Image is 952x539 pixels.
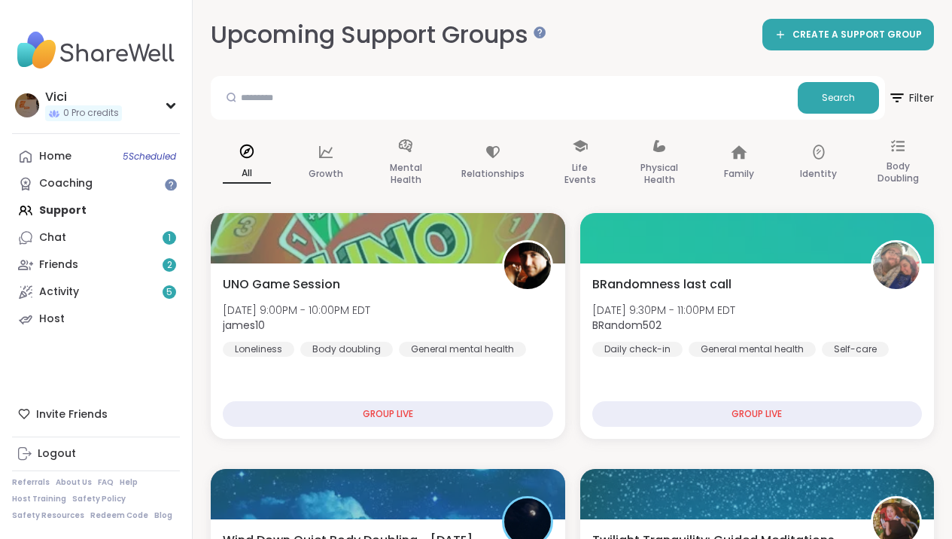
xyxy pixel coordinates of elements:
[38,446,76,461] div: Logout
[12,510,84,521] a: Safety Resources
[123,151,176,163] span: 5 Scheduled
[72,494,126,504] a: Safety Policy
[167,259,172,272] span: 2
[873,242,920,289] img: BRandom502
[504,242,551,289] img: james10
[63,107,119,120] span: 0 Pro credits
[165,178,177,190] iframe: Spotlight
[39,257,78,273] div: Friends
[399,342,526,357] div: General mental health
[12,477,50,488] a: Referrals
[12,224,180,251] a: Chat1
[12,251,180,279] a: Friends2
[800,165,837,183] p: Identity
[120,477,138,488] a: Help
[39,176,93,191] div: Coaching
[223,401,553,427] div: GROUP LIVE
[792,29,922,41] span: CREATE A SUPPORT GROUP
[798,82,879,114] button: Search
[223,342,294,357] div: Loneliness
[822,342,889,357] div: Self-care
[12,279,180,306] a: Activity5
[12,440,180,467] a: Logout
[888,80,934,116] span: Filter
[874,157,922,187] p: Body Doubling
[592,276,731,294] span: BRandomness last call
[211,18,540,52] h2: Upcoming Support Groups
[12,400,180,428] div: Invite Friends
[556,159,604,189] p: Life Events
[592,401,923,427] div: GROUP LIVE
[223,303,370,318] span: [DATE] 9:00PM - 10:00PM EDT
[592,342,683,357] div: Daily check-in
[689,342,816,357] div: General mental health
[309,165,343,183] p: Growth
[724,165,754,183] p: Family
[39,312,65,327] div: Host
[45,89,122,105] div: Vici
[592,303,735,318] span: [DATE] 9:30PM - 11:00PM EDT
[39,149,71,164] div: Home
[12,494,66,504] a: Host Training
[166,286,172,299] span: 5
[168,232,171,245] span: 1
[39,230,66,245] div: Chat
[888,76,934,120] button: Filter
[461,165,525,183] p: Relationships
[39,285,79,300] div: Activity
[15,93,39,117] img: Vici
[12,306,180,333] a: Host
[98,477,114,488] a: FAQ
[223,276,340,294] span: UNO Game Session
[154,510,172,521] a: Blog
[822,91,855,105] span: Search
[534,26,546,38] iframe: Spotlight
[762,19,934,50] a: CREATE A SUPPORT GROUP
[56,477,92,488] a: About Us
[12,24,180,77] img: ShareWell Nav Logo
[382,159,430,189] p: Mental Health
[300,342,393,357] div: Body doubling
[12,170,180,197] a: Coaching
[12,143,180,170] a: Home5Scheduled
[90,510,148,521] a: Redeem Code
[592,318,662,333] b: BRandom502
[636,159,684,189] p: Physical Health
[223,164,271,184] p: All
[223,318,265,333] b: james10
